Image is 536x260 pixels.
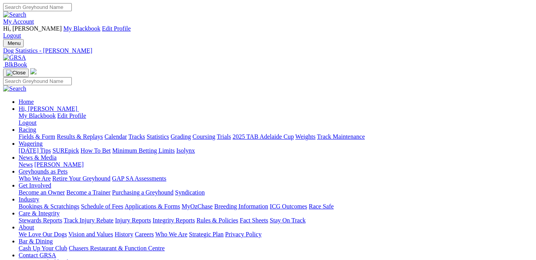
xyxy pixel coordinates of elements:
input: Search [3,3,72,11]
a: MyOzChase [182,203,213,210]
a: Greyhounds as Pets [19,168,68,175]
button: Toggle navigation [3,69,29,77]
img: Search [3,85,26,92]
a: Cash Up Your Club [19,245,67,251]
a: Trials [217,133,231,140]
a: Coursing [193,133,215,140]
a: How To Bet [81,147,111,154]
a: Vision and Values [68,231,113,238]
a: Stewards Reports [19,217,62,224]
img: Close [6,70,26,76]
div: Hi, [PERSON_NAME] [19,112,533,126]
a: Syndication [175,189,205,196]
a: Integrity Reports [153,217,195,224]
a: Dog Statistics - [PERSON_NAME] [3,47,533,54]
a: Contact GRSA [19,252,56,258]
a: My Account [3,18,34,25]
a: Fields & Form [19,133,55,140]
img: Search [3,11,26,18]
a: Logout [19,119,36,126]
a: Purchasing a Greyhound [112,189,173,196]
a: We Love Our Dogs [19,231,67,238]
a: My Blackbook [63,25,101,32]
a: Strategic Plan [189,231,224,238]
a: Home [19,98,34,105]
input: Search [3,77,72,85]
a: Applications & Forms [125,203,180,210]
div: Racing [19,133,533,140]
span: Menu [8,40,21,46]
a: Track Injury Rebate [64,217,113,224]
a: Who We Are [19,175,51,182]
img: GRSA [3,54,26,61]
a: Wagering [19,140,43,147]
div: About [19,231,533,238]
a: Results & Replays [57,133,103,140]
a: ICG Outcomes [270,203,307,210]
img: logo-grsa-white.png [30,68,36,74]
a: Bar & Dining [19,238,53,245]
div: My Account [3,25,533,39]
a: Fact Sheets [240,217,268,224]
a: Minimum Betting Limits [112,147,175,154]
a: Weights [295,133,316,140]
a: Bookings & Scratchings [19,203,79,210]
a: Careers [135,231,154,238]
button: Toggle navigation [3,39,24,47]
a: History [114,231,133,238]
div: Wagering [19,147,533,154]
a: GAP SA Assessments [112,175,167,182]
a: BlkBook [3,61,27,68]
a: Hi, [PERSON_NAME] [19,105,79,112]
div: Greyhounds as Pets [19,175,533,182]
a: News & Media [19,154,57,161]
a: Rules & Policies [196,217,238,224]
a: Who We Are [155,231,187,238]
a: Breeding Information [214,203,268,210]
a: Edit Profile [102,25,131,32]
div: Industry [19,203,533,210]
a: Injury Reports [115,217,151,224]
a: 2025 TAB Adelaide Cup [232,133,294,140]
a: Become a Trainer [66,189,111,196]
a: Edit Profile [57,112,86,119]
a: Racing [19,126,36,133]
a: Tracks [128,133,145,140]
a: Become an Owner [19,189,65,196]
a: Logout [3,32,21,39]
a: [DATE] Tips [19,147,51,154]
span: BlkBook [5,61,27,68]
div: Get Involved [19,189,533,196]
a: Isolynx [176,147,195,154]
div: Bar & Dining [19,245,533,252]
a: Grading [171,133,191,140]
a: Calendar [104,133,127,140]
a: Privacy Policy [225,231,262,238]
a: Chasers Restaurant & Function Centre [69,245,165,251]
a: My Blackbook [19,112,56,119]
a: SUREpick [52,147,79,154]
a: Retire Your Greyhound [52,175,111,182]
a: Industry [19,196,39,203]
span: Hi, [PERSON_NAME] [19,105,77,112]
a: Stay On Track [270,217,305,224]
a: Statistics [147,133,169,140]
div: Care & Integrity [19,217,533,224]
span: Hi, [PERSON_NAME] [3,25,62,32]
a: Race Safe [309,203,333,210]
a: News [19,161,33,168]
a: Care & Integrity [19,210,60,217]
div: News & Media [19,161,533,168]
a: Track Maintenance [317,133,365,140]
a: [PERSON_NAME] [34,161,83,168]
a: Schedule of Fees [81,203,123,210]
a: About [19,224,34,231]
a: Get Involved [19,182,51,189]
